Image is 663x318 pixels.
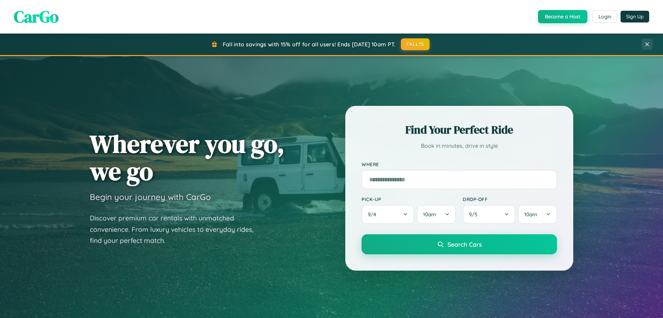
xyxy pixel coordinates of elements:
[401,38,430,50] button: FALL15
[223,41,396,48] span: Fall into savings with 15% off for all users! Ends [DATE] 10am PT.
[423,211,436,218] span: 10am
[362,141,557,151] p: Book in minutes, drive in style
[518,205,557,224] button: 10am
[524,211,537,218] span: 10am
[362,205,414,224] button: 9/4
[621,11,649,22] button: Sign Up
[362,196,456,202] label: Pick-up
[417,205,456,224] button: 10am
[14,5,59,28] span: CarGo
[90,212,262,246] p: Discover premium car rentals with unmatched convenience. From luxury vehicles to everyday rides, ...
[362,161,557,167] label: Where
[593,10,617,23] button: Login
[90,130,285,185] h1: Wherever you go, we go
[362,122,557,137] h2: Find Your Perfect Ride
[469,211,481,218] span: 9 / 5
[448,240,482,248] span: Search Cars
[368,211,379,218] span: 9 / 4
[90,192,211,202] h3: Begin your journey with CarGo
[463,196,557,202] label: Drop-off
[463,205,515,224] button: 9/5
[538,10,587,23] button: Become a Host
[362,234,557,254] button: Search Cars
